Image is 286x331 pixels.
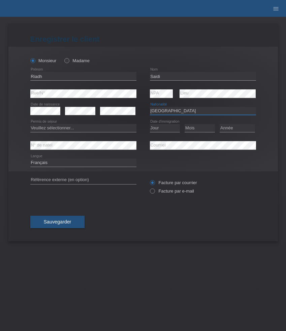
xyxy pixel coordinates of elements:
input: Facture par courrier [150,180,154,189]
input: Monsieur [30,58,35,63]
input: Madame [64,58,69,63]
label: Madame [64,58,90,63]
label: Facture par courrier [150,180,197,185]
span: Sauvegarder [44,219,71,224]
h1: Enregistrer le client [30,35,256,43]
a: menu [269,6,283,10]
label: Monsieur [30,58,57,63]
i: menu [273,5,279,12]
label: Facture par e-mail [150,189,194,194]
input: Facture par e-mail [150,189,154,197]
button: Sauvegarder [30,216,85,229]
